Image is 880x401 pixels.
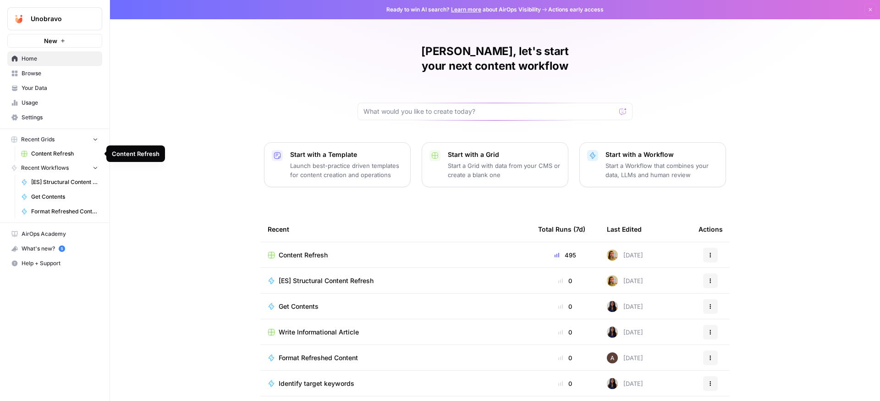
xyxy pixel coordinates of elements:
div: 0 [538,302,592,311]
div: [DATE] [607,250,643,261]
div: 0 [538,353,592,362]
img: rox323kbkgutb4wcij4krxobkpon [607,378,618,389]
p: Start a Grid with data from your CMS or create a blank one [448,161,561,179]
span: Recent Grids [21,135,55,144]
div: 0 [538,276,592,285]
a: Get Contents [17,189,102,204]
button: New [7,34,102,48]
span: Get Contents [31,193,98,201]
div: 0 [538,328,592,337]
div: [DATE] [607,327,643,338]
span: Home [22,55,98,63]
button: Recent Grids [7,133,102,146]
a: Settings [7,110,102,125]
a: Content Refresh [17,146,102,161]
img: Unobravo Logo [11,11,27,27]
img: xsdynz0mbaqdx4nxig6pp5rgekn9 [607,250,618,261]
a: Content Refresh [268,251,523,260]
span: Ready to win AI search? about AirOps Visibility [386,6,541,14]
div: [DATE] [607,352,643,363]
button: Start with a GridStart a Grid with data from your CMS or create a blank one [422,142,568,187]
p: Start a Workflow that combines your data, LLMs and human review [605,161,718,179]
span: Unobravo [31,14,86,23]
div: Last Edited [607,217,642,242]
a: AirOps Academy [7,227,102,241]
button: Start with a WorkflowStart a Workflow that combines your data, LLMs and human review [579,142,726,187]
button: Workspace: Unobravo [7,7,102,30]
p: Start with a Workflow [605,150,718,159]
span: New [44,36,57,45]
span: Actions early access [548,6,604,14]
p: Launch best-practice driven templates for content creation and operations [290,161,403,179]
span: Write Informational Article [279,328,359,337]
a: Write Informational Article [268,328,523,337]
div: [DATE] [607,378,643,389]
span: Usage [22,99,98,107]
div: 0 [538,379,592,388]
button: Help + Support [7,256,102,271]
p: Start with a Template [290,150,403,159]
p: Start with a Grid [448,150,561,159]
div: Content Refresh [112,149,159,158]
img: rox323kbkgutb4wcij4krxobkpon [607,301,618,312]
a: Get Contents [268,302,523,311]
a: Usage [7,95,102,110]
span: Format Refreshed Content [31,207,98,216]
a: Browse [7,66,102,81]
a: [ES] Structural Content Refresh [268,276,523,285]
div: Recent [268,217,523,242]
text: 5 [60,246,63,251]
a: Your Data [7,81,102,95]
span: Recent Workflows [21,164,69,172]
a: Identify target keywords [268,379,523,388]
a: Home [7,51,102,66]
span: Identify target keywords [279,379,354,388]
a: Format Refreshed Content [17,204,102,219]
span: Content Refresh [279,251,328,260]
span: Your Data [22,84,98,92]
div: 495 [538,251,592,260]
div: What's new? [8,242,102,256]
div: Actions [698,217,723,242]
div: [DATE] [607,301,643,312]
span: AirOps Academy [22,230,98,238]
h1: [PERSON_NAME], let's start your next content workflow [357,44,632,73]
span: [ES] Structural Content Refresh [279,276,374,285]
a: 5 [59,245,65,252]
button: Start with a TemplateLaunch best-practice driven templates for content creation and operations [264,142,411,187]
span: Browse [22,69,98,78]
button: What's new? 5 [7,241,102,256]
img: wtbmvrjo3qvncyiyitl6zoukl9gz [607,352,618,363]
span: Content Refresh [31,150,98,158]
a: Format Refreshed Content [268,353,523,362]
a: Learn more [451,6,481,13]
span: Settings [22,113,98,122]
span: [ES] Structural Content Refresh [31,178,98,186]
img: xsdynz0mbaqdx4nxig6pp5rgekn9 [607,275,618,286]
div: [DATE] [607,275,643,286]
span: Get Contents [279,302,319,311]
button: Recent Workflows [7,161,102,175]
a: [ES] Structural Content Refresh [17,175,102,189]
span: Help + Support [22,259,98,267]
span: Format Refreshed Content [279,353,358,362]
img: rox323kbkgutb4wcij4krxobkpon [607,327,618,338]
div: Total Runs (7d) [538,217,585,242]
input: What would you like to create today? [363,107,616,116]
